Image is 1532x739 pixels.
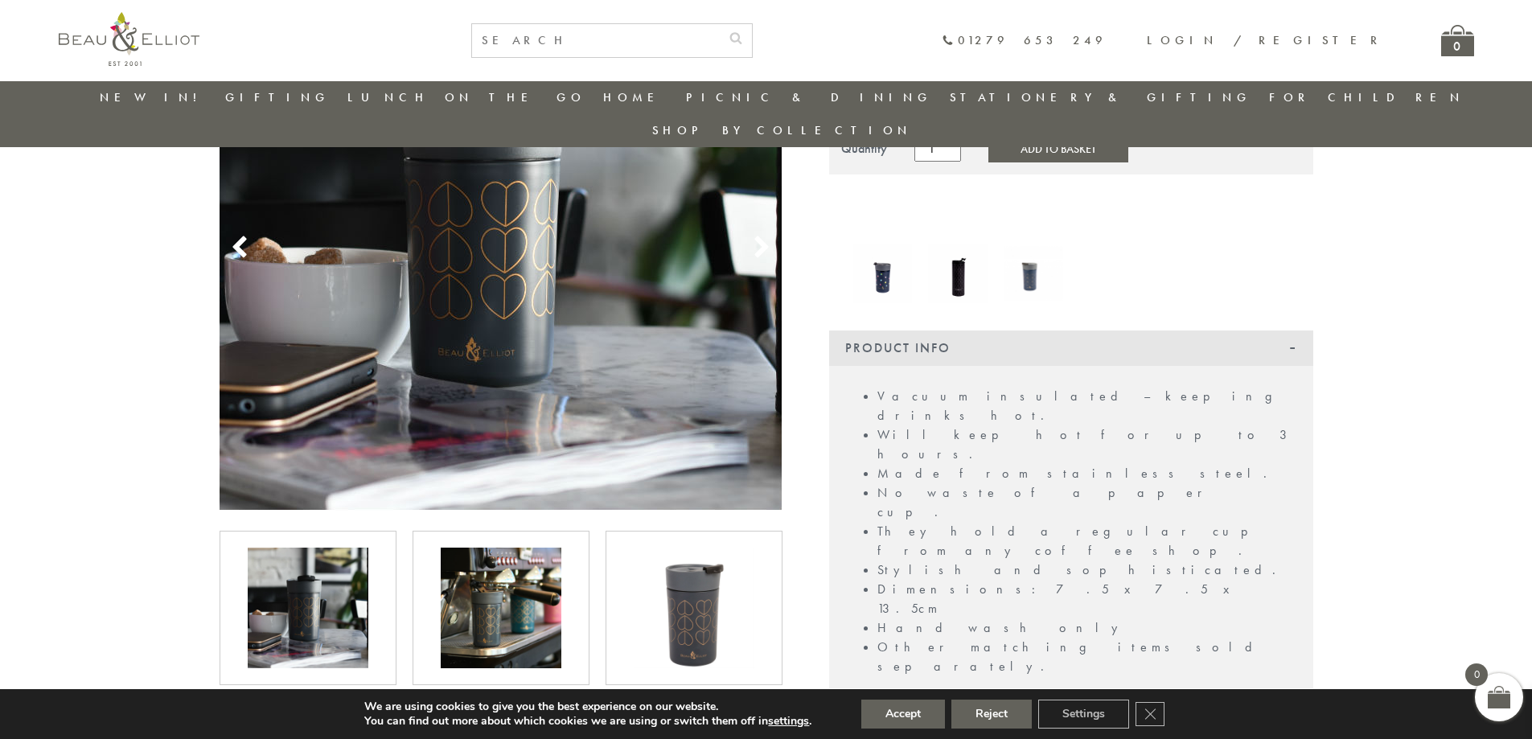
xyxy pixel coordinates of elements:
button: settings [768,714,809,729]
div: Product Info [829,330,1313,366]
li: Made from stainless steel. [877,464,1297,483]
input: SEARCH [472,24,720,57]
input: Product quantity [914,136,961,162]
button: Accept [861,700,945,729]
span: 0 [1465,663,1488,686]
a: Login / Register [1147,32,1385,48]
img: Navy Vacuum Insulated Travel Mug 300ml [1004,246,1063,300]
img: Manhattan Stainless Steel Drinks Bottle [928,244,988,303]
li: Hand wash only [877,618,1297,638]
img: Dove Regular Travel Mug [248,548,368,668]
a: Home [603,89,667,105]
a: Manhattan Stainless Steel Drinks Bottle [928,244,988,306]
img: logo [59,12,199,66]
p: You can find out more about which cookies we are using or switch them off in . [364,714,811,729]
a: For Children [1269,89,1464,105]
a: 0 [1441,25,1474,56]
a: Gifting [225,89,330,105]
li: Other matching items sold separately. [877,638,1297,676]
button: Close GDPR Cookie Banner [1136,702,1164,726]
li: Stylish and sophisticated. [877,560,1297,580]
li: Dimensions: 7.5 x 7.5 x 13.5cm [877,580,1297,618]
li: Vacuum insulated – keeping drinks hot. [877,387,1297,425]
li: Will keep hot for up to 3 hours. [877,425,1297,464]
a: Stationery & Gifting [950,89,1251,105]
a: 01279 653 249 [942,34,1107,47]
li: No waste of a paper cup. [877,483,1297,522]
a: Picnic & Dining [686,89,932,105]
img: Confetti Insulated Travel Mug 350ml [853,244,913,303]
p: We are using cookies to give you the best experience on our website. [364,700,811,714]
a: Navy Vacuum Insulated Travel Mug 300ml [1004,246,1063,304]
div: Quantity [841,142,887,156]
button: Settings [1038,700,1129,729]
a: Lunch On The Go [347,89,585,105]
img: Dove Regular Travel Mug [634,548,754,668]
button: Add to Basket [988,135,1128,162]
img: Dove Regular Travel Mug [441,548,561,668]
iframe: Secure express checkout frame [826,184,1316,223]
a: New in! [100,89,207,105]
a: Shop by collection [652,122,912,138]
button: Reject [951,700,1032,729]
li: They hold a regular cup from any coffee shop. [877,522,1297,560]
a: Confetti Insulated Travel Mug 350ml [853,244,913,306]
